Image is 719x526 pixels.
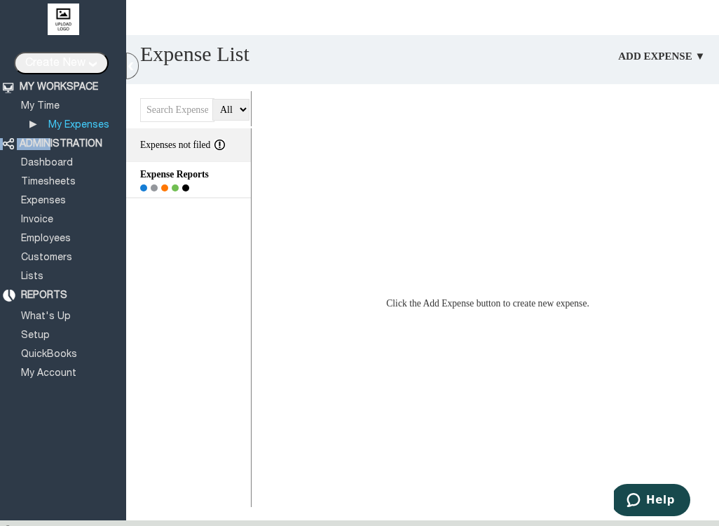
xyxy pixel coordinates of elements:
[19,196,68,205] a: Expenses
[20,138,102,150] div: ADMINISTRATION
[19,102,62,111] a: My Time
[256,128,719,479] div: Click the Add Expense button to create new expense.
[126,53,139,79] div: Hide Menus
[210,140,225,150] img: exclamationCircle.png
[19,369,78,378] a: My Account
[19,272,46,281] a: Lists
[46,121,111,130] a: My Expenses
[140,166,237,180] div: Expense Reports
[19,331,52,340] a: Setup
[19,350,79,359] a: QuickBooks
[19,253,74,262] a: Customers
[669,7,696,31] img: Help
[614,484,690,519] iframe: Opens a widget where you can find more information
[19,177,78,187] a: Timesheets
[140,98,214,122] input: Search Expense
[19,312,73,321] a: What's Up
[19,159,75,168] a: Dashboard
[19,291,69,300] a: REPORTS
[19,234,73,243] a: Employees
[48,4,79,35] img: upload logo
[613,46,710,67] a: Add Expense ▼
[14,52,109,74] input: Create New
[29,118,40,130] div: ▶
[140,42,249,66] div: Expense List
[20,81,98,93] div: MY WORKSPACE
[19,215,55,224] a: Invoice
[140,140,210,150] span: Expenses not filed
